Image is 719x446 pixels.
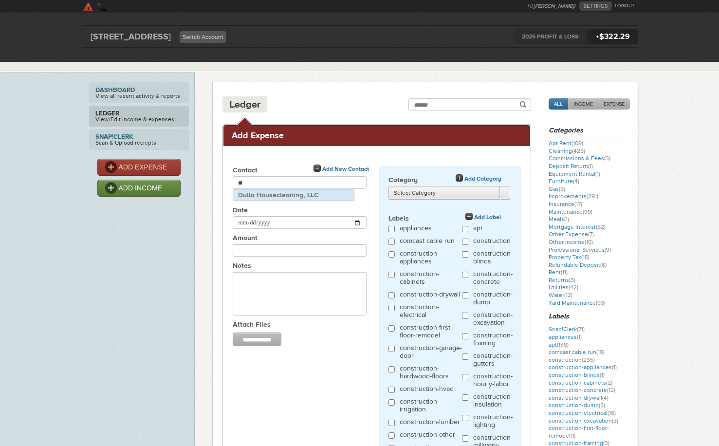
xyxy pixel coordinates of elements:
h3: Labels [549,312,630,323]
a: Switch Account [180,31,226,43]
strong: [PERSON_NAME]! [534,3,575,9]
a: Equipment Rental [549,170,600,177]
label: construction-electrical [400,303,462,321]
a: DashboardView all recent activity & reports [89,82,189,103]
label: construction-irrigation [400,398,462,416]
label: Attach Files [233,320,379,331]
label: construction-appliances [400,250,462,268]
span: (109) [572,140,583,147]
a: construction-concrete [549,387,615,393]
span: (3) [604,155,610,162]
label: appliances [400,224,432,235]
label: construction-gutters [473,352,513,370]
a: Snap!Clerk [549,326,585,333]
span: (5) [599,402,605,409]
label: construction-concrete [473,270,513,288]
span: (425) [572,148,585,154]
span: (99) [583,208,592,215]
strong: Ledger [95,110,183,116]
span: (12) [607,387,615,393]
label: construction-first-floor-remodel [400,324,462,342]
span: (2) [606,379,612,386]
label: construction-cabinets [400,270,462,288]
span: (9) [605,246,611,253]
a: SkyClerk [82,1,175,11]
span: (1) [600,372,605,378]
span: (11) [561,269,568,276]
span: (138) [557,341,569,348]
label: Amount [233,234,379,244]
a: construction-appliances [549,364,617,371]
a: ADD EXPENSE [97,159,181,176]
span: (52) [596,223,606,230]
label: construction-hvac [400,385,453,395]
a: Add Category [456,174,501,184]
a: construction-electrical [549,409,616,416]
label: construction-drywall [400,291,460,301]
a: Add New Contact [313,165,369,174]
a: Refundable Deposit [549,261,607,268]
a: construction-cabinets [549,379,612,386]
label: apt [473,224,482,235]
span: (15) [581,254,590,260]
span: (42) [569,284,578,291]
label: construction-insulation [473,393,513,411]
a: construction-drywall [549,394,608,401]
span: (5) [559,186,565,192]
span: (1) [571,432,575,439]
a: Improvements [549,193,598,200]
label: Notes [233,261,379,272]
span: (1) [595,170,600,177]
span: (17) [574,201,582,207]
span: (19) [596,349,605,355]
span: 2025 PROFIT & LOSS: [514,29,588,44]
a: Returns [549,277,575,283]
label: Date [233,206,379,216]
strong: Dashboard [95,87,183,93]
label: Labels [388,214,511,224]
a: apt [549,341,569,348]
span: (16) [608,409,616,416]
label: construction-dump [473,291,513,309]
span: (1) [564,216,569,223]
label: construction-hardwood-floors [400,365,462,383]
label: construction [473,237,511,247]
a: Utilities [549,284,578,291]
span: (5) [612,417,618,424]
a: Insurance [549,201,582,207]
span: (93) [596,299,606,306]
a: Maintenance [549,208,592,215]
span: (1) [612,364,617,371]
span: (4) [573,178,579,185]
a: construction [549,356,595,363]
a: Apt Rent [549,140,583,147]
label: construction-garage-door [400,344,462,362]
label: construction-hourly-labor [473,372,513,390]
a: Mortgage Interest [549,223,606,230]
span: (1) [577,334,582,340]
a: Deposit Return [549,163,593,169]
div: [STREET_ADDRESS] [82,29,180,44]
a: construction-blinds [549,372,605,378]
a: construction-dump [549,402,605,409]
a: Gas [549,186,565,192]
strong: Snap!Clerk [95,133,183,140]
span: (291) [587,193,598,200]
a: Water [549,292,572,298]
span: (4) [602,394,608,401]
label: comcast cable run [400,237,455,247]
a: Other Expense [549,231,594,238]
a: Cleaning [549,148,585,154]
label: construction-excavation [473,311,513,329]
a: Snap!ClerkScan & Upload reciepts [89,129,189,150]
a: LOGOUT [615,3,635,9]
label: Category [388,176,511,186]
a: ALL [549,98,568,110]
a: ADD INCOME [97,180,181,197]
li: Hi, [527,1,579,11]
a: Furniture [549,178,579,185]
span: (3) [569,277,575,283]
a: Commissions & Fees [549,155,610,162]
span: (7) [588,231,594,238]
label: construction-lumber [400,418,460,428]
